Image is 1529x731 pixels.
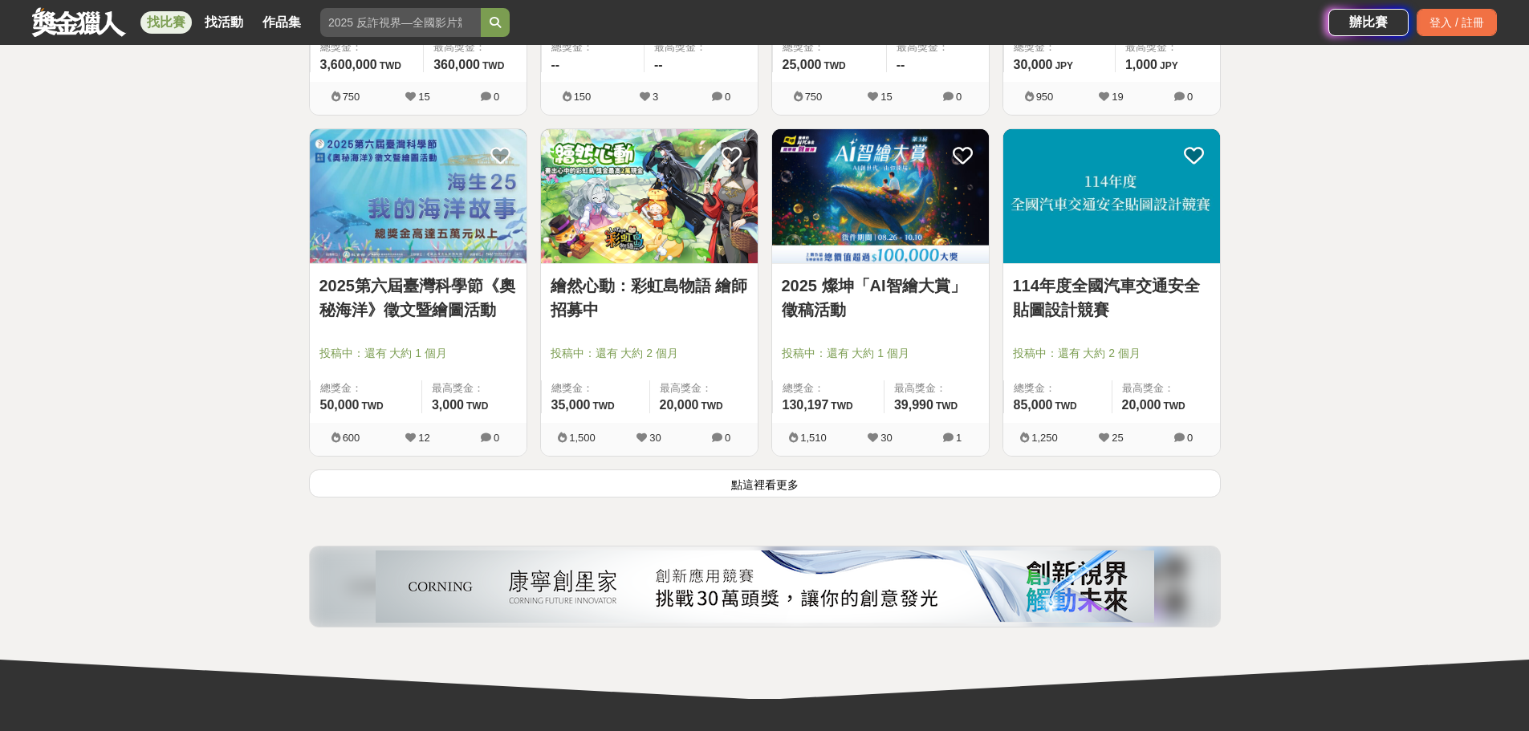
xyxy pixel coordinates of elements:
span: TWD [1163,400,1185,412]
img: Cover Image [772,129,989,263]
span: TWD [466,400,488,412]
span: 最高獎金： [432,380,517,396]
img: Cover Image [1003,129,1220,263]
span: 39,990 [894,398,933,412]
span: TWD [1055,400,1076,412]
span: 35,000 [551,398,591,412]
span: 1,500 [569,432,596,444]
span: 最高獎金： [660,380,748,396]
span: 85,000 [1014,398,1053,412]
span: 最高獎金： [897,39,979,55]
span: -- [654,58,663,71]
span: 1 [956,432,962,444]
span: 總獎金： [1014,380,1102,396]
span: TWD [831,400,852,412]
span: 19 [1112,91,1123,103]
span: -- [897,58,905,71]
span: 30,000 [1014,58,1053,71]
span: 20,000 [660,398,699,412]
span: 最高獎金： [433,39,516,55]
span: 0 [1187,91,1193,103]
span: JPY [1055,60,1073,71]
span: 750 [343,91,360,103]
span: 600 [343,432,360,444]
a: 114年度全國汽車交通安全貼圖設計競賽 [1013,274,1210,322]
span: 0 [725,432,730,444]
a: 2025第六屆臺灣科學節《奧秘海洋》徵文暨繪圖活動 [319,274,517,322]
input: 2025 反詐視界—全國影片競賽 [320,8,481,37]
span: 150 [574,91,592,103]
a: Cover Image [541,129,758,264]
span: 投稿中：還有 大約 2 個月 [551,345,748,362]
span: 360,000 [433,58,480,71]
span: 3 [653,91,658,103]
img: 26832ba5-e3c6-4c80-9a06-d1bc5d39966c.png [376,550,1154,623]
span: 15 [880,91,892,103]
span: 20,000 [1122,398,1161,412]
span: 30 [649,432,661,444]
span: 750 [805,91,823,103]
span: TWD [592,400,614,412]
span: 最高獎金： [894,380,979,396]
a: 找比賽 [140,11,192,34]
span: 30 [880,432,892,444]
a: Cover Image [772,129,989,264]
span: 投稿中：還有 大約 1 個月 [319,345,517,362]
span: 投稿中：還有 大約 2 個月 [1013,345,1210,362]
span: 0 [494,432,499,444]
span: 25 [1112,432,1123,444]
a: 繪然心動：彩虹島物語 繪師招募中 [551,274,748,322]
span: 最高獎金： [654,39,748,55]
span: 最高獎金： [1125,39,1210,55]
a: Cover Image [310,129,527,264]
span: TWD [936,400,958,412]
a: Cover Image [1003,129,1220,264]
span: JPY [1160,60,1178,71]
a: 找活動 [198,11,250,34]
span: 投稿中：還有 大約 1 個月 [782,345,979,362]
span: TWD [361,400,383,412]
span: 總獎金： [551,39,635,55]
span: TWD [380,60,401,71]
span: TWD [482,60,504,71]
button: 點這裡看更多 [309,469,1221,497]
span: 0 [1187,432,1193,444]
span: 0 [956,91,962,103]
span: 950 [1036,91,1054,103]
span: 1,510 [800,432,827,444]
span: 總獎金： [320,380,412,396]
img: Cover Image [310,129,527,263]
span: 3,600,000 [320,58,377,71]
span: 12 [418,432,429,444]
span: 15 [418,91,429,103]
span: 1,250 [1031,432,1058,444]
span: -- [551,58,560,71]
a: 辦比賽 [1328,9,1409,36]
span: 130,197 [783,398,829,412]
span: 總獎金： [551,380,640,396]
div: 登入 / 註冊 [1417,9,1497,36]
span: 總獎金： [783,380,874,396]
span: 0 [494,91,499,103]
span: 總獎金： [1014,39,1105,55]
span: 0 [725,91,730,103]
span: 總獎金： [783,39,876,55]
span: 50,000 [320,398,360,412]
span: 最高獎金： [1122,380,1210,396]
a: 2025 燦坤「AI智繪大賞」徵稿活動 [782,274,979,322]
span: 1,000 [1125,58,1157,71]
span: 25,000 [783,58,822,71]
span: 總獎金： [320,39,414,55]
img: Cover Image [541,129,758,263]
a: 作品集 [256,11,307,34]
span: TWD [701,400,722,412]
span: 3,000 [432,398,464,412]
span: TWD [823,60,845,71]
